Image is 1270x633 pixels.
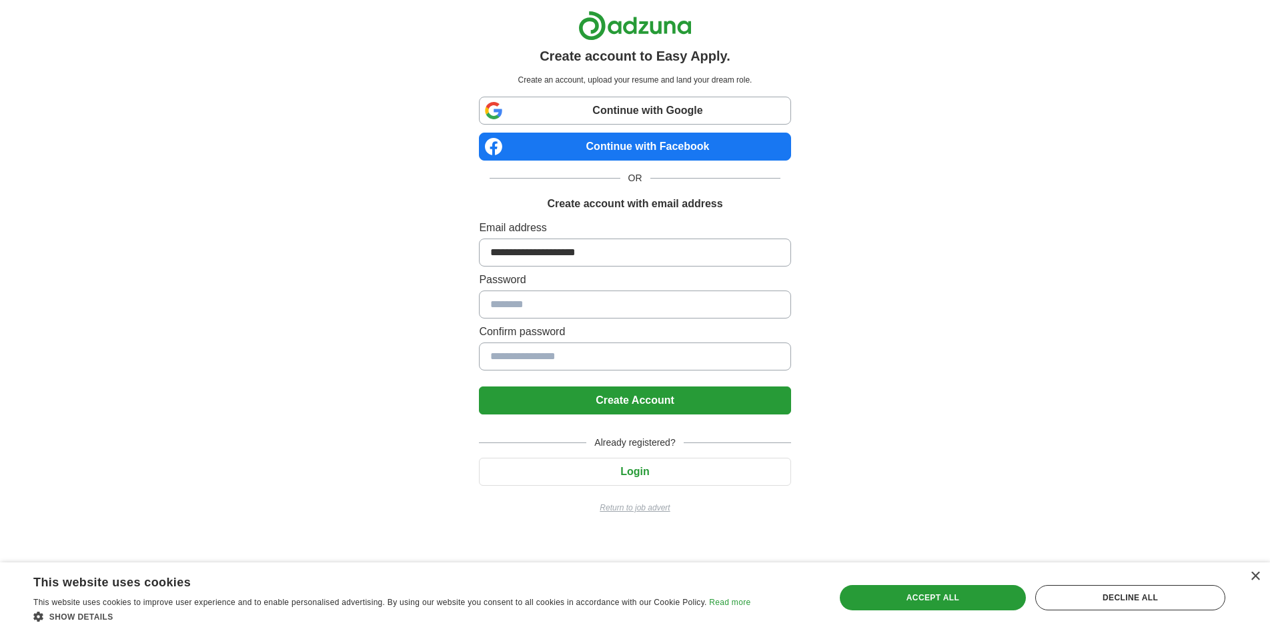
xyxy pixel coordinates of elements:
[709,598,750,607] a: Read more, opens a new window
[840,585,1026,610] div: Accept all
[479,272,790,288] label: Password
[479,324,790,340] label: Confirm password
[547,196,722,212] h1: Create account with email address
[479,133,790,161] a: Continue with Facebook
[540,46,730,66] h1: Create account to Easy Apply.
[479,502,790,514] a: Return to job advert
[479,97,790,125] a: Continue with Google
[482,74,788,86] p: Create an account, upload your resume and land your dream role.
[578,11,692,41] img: Adzuna logo
[586,436,683,450] span: Already registered?
[33,570,717,590] div: This website uses cookies
[479,466,790,477] a: Login
[479,386,790,414] button: Create Account
[33,610,750,623] div: Show details
[49,612,113,622] span: Show details
[479,220,790,236] label: Email address
[620,171,650,185] span: OR
[33,598,707,607] span: This website uses cookies to improve user experience and to enable personalised advertising. By u...
[1035,585,1225,610] div: Decline all
[1250,572,1260,582] div: Close
[479,458,790,486] button: Login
